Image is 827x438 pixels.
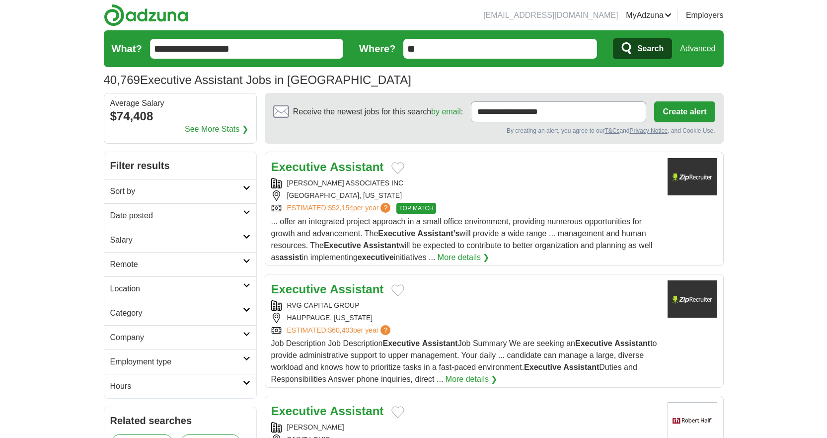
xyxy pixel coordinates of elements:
[330,404,383,418] strong: Assistant
[629,127,668,134] a: Privacy Notice
[271,282,384,296] a: Executive Assistant
[110,210,243,222] h2: Date posted
[380,325,390,335] span: ?
[104,325,256,350] a: Company
[668,280,717,318] img: Company logo
[104,179,256,203] a: Sort by
[391,406,404,418] button: Add to favorite jobs
[680,39,715,59] a: Advanced
[110,413,250,428] h2: Related searches
[383,339,420,348] strong: Executive
[328,326,353,334] span: $60,403
[110,307,243,319] h2: Category
[110,380,243,392] h2: Hours
[396,203,436,214] span: TOP MATCH
[271,178,660,188] div: [PERSON_NAME] ASSOCIATES INC
[104,350,256,374] a: Employment type
[422,339,458,348] strong: Assistant
[110,107,250,125] div: $74,408
[431,107,461,116] a: by email
[271,404,327,418] strong: Executive
[626,9,672,21] a: MyAdzuna
[483,9,618,21] li: [EMAIL_ADDRESS][DOMAIN_NAME]
[391,284,404,296] button: Add to favorite jobs
[446,373,498,385] a: More details ❯
[287,325,393,336] a: ESTIMATED:$60,403per year?
[604,127,619,134] a: T&Cs
[273,126,715,135] div: By creating an alert, you agree to our and , and Cookie Use.
[328,204,353,212] span: $52,154
[104,73,411,87] h1: Executive Assistant Jobs in [GEOGRAPHIC_DATA]
[287,423,344,431] a: [PERSON_NAME]
[110,234,243,246] h2: Salary
[363,241,399,250] strong: Assistant
[279,253,301,262] strong: assist
[110,99,250,107] div: Average Salary
[112,41,142,56] label: What?
[110,283,243,295] h2: Location
[668,158,717,195] img: Company logo
[575,339,612,348] strong: Executive
[104,374,256,398] a: Hours
[358,253,394,262] strong: executive
[391,162,404,174] button: Add to favorite jobs
[637,39,664,59] span: Search
[104,4,188,26] img: Adzuna logo
[110,259,243,270] h2: Remote
[654,101,715,122] button: Create alert
[104,203,256,228] a: Date posted
[271,217,653,262] span: ... offer an integrated project approach in a small office environment, providing numerous opport...
[330,160,383,174] strong: Assistant
[614,339,650,348] strong: Assistant
[271,160,384,174] a: Executive Assistant
[104,71,140,89] span: 40,769
[185,123,248,135] a: See More Stats ❯
[287,203,393,214] a: ESTIMATED:$52,154per year?
[418,229,460,238] strong: Assistant’s
[293,106,463,118] span: Receive the newest jobs for this search :
[104,301,256,325] a: Category
[110,356,243,368] h2: Employment type
[271,160,327,174] strong: Executive
[324,241,361,250] strong: Executive
[104,228,256,252] a: Salary
[380,203,390,213] span: ?
[104,252,256,276] a: Remote
[330,282,383,296] strong: Assistant
[524,363,561,371] strong: Executive
[271,313,660,323] div: HAUPPAUGE, [US_STATE]
[110,332,243,344] h2: Company
[271,339,657,383] span: Job Description Job Description Job Summary We are seeking an to provide administrative support t...
[438,252,490,263] a: More details ❯
[104,276,256,301] a: Location
[378,229,415,238] strong: Executive
[271,282,327,296] strong: Executive
[563,363,599,371] strong: Assistant
[271,190,660,201] div: [GEOGRAPHIC_DATA], [US_STATE]
[686,9,724,21] a: Employers
[613,38,672,59] button: Search
[271,300,660,311] div: RVG CAPITAL GROUP
[110,185,243,197] h2: Sort by
[359,41,395,56] label: Where?
[271,404,384,418] a: Executive Assistant
[104,152,256,179] h2: Filter results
